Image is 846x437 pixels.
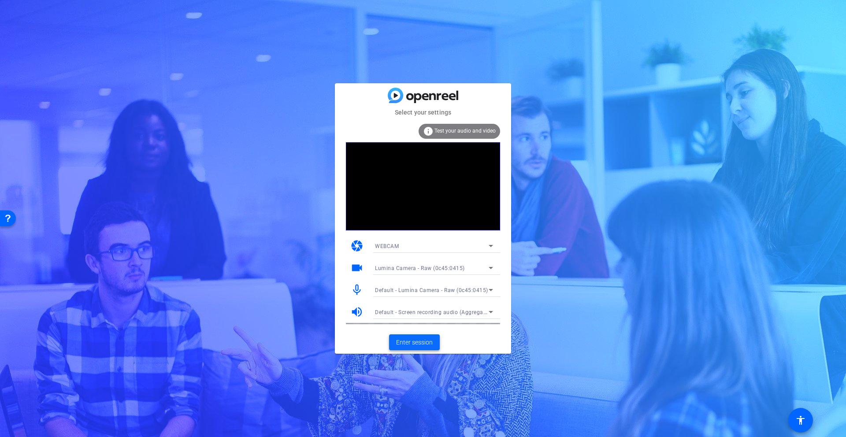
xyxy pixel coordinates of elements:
span: Default - Screen recording audio (Aggregate) [375,308,490,315]
mat-icon: accessibility [795,415,806,426]
span: Default - Lumina Camera - Raw (0c45:0415) [375,287,488,293]
mat-icon: mic_none [350,283,364,296]
mat-card-subtitle: Select your settings [335,107,511,117]
span: Lumina Camera - Raw (0c45:0415) [375,265,465,271]
span: Enter session [396,338,433,347]
span: WEBCAM [375,243,399,249]
mat-icon: info [423,126,434,137]
mat-icon: camera [350,239,364,252]
mat-icon: volume_up [350,305,364,318]
img: blue-gradient.svg [388,88,458,103]
span: Test your audio and video [434,128,496,134]
button: Enter session [389,334,440,350]
mat-icon: videocam [350,261,364,274]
